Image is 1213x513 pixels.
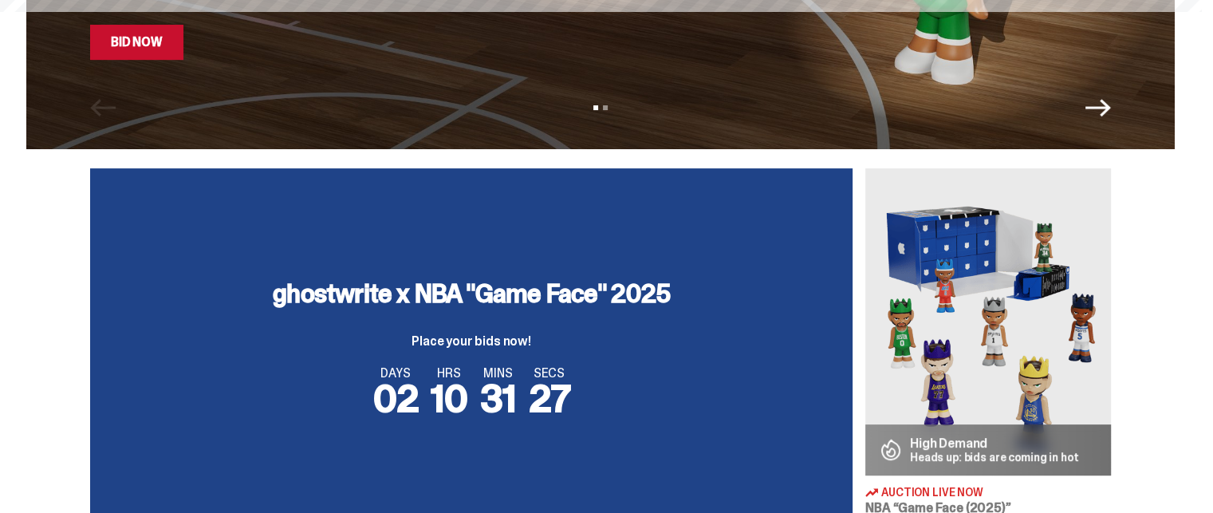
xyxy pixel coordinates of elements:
button: View slide 1 [593,105,598,110]
p: Place your bids now! [273,335,670,348]
span: SECS [529,367,570,380]
img: Game Face (2025) [865,168,1111,476]
h3: ghostwrite x NBA "Game Face" 2025 [273,281,670,306]
span: 10 [431,373,467,424]
button: Next [1085,95,1111,120]
p: High Demand [910,437,1079,450]
p: Heads up: bids are coming in hot [910,452,1079,463]
span: HRS [431,367,467,380]
span: MINS [480,367,516,380]
a: Bid Now [90,25,183,60]
span: 31 [480,373,516,424]
span: 27 [529,373,570,424]
button: View slide 2 [603,105,608,110]
span: Auction Live Now [881,487,983,498]
span: DAYS [373,367,419,380]
span: 02 [373,373,419,424]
